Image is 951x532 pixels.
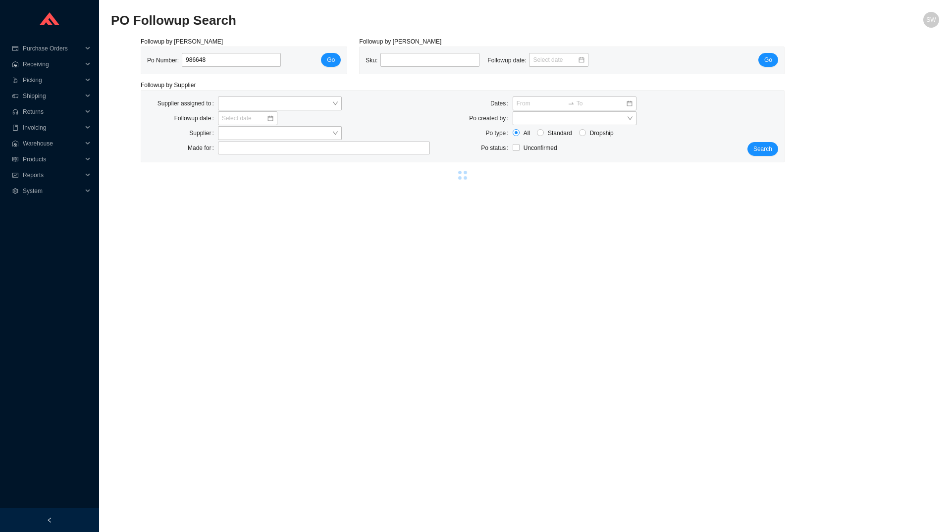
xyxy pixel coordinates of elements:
[222,113,266,123] input: Select date
[747,142,778,156] button: Search
[147,53,289,68] div: Po Number:
[23,56,82,72] span: Receiving
[481,141,512,155] label: Po status:
[359,38,441,45] span: Followup by [PERSON_NAME]
[141,82,196,89] span: Followup by Supplier
[188,141,218,155] label: Made for:
[111,12,732,29] h2: PO Followup Search
[23,41,82,56] span: Purchase Orders
[568,100,575,107] span: swap-right
[524,145,557,151] span: Unconfirmed
[189,126,217,140] label: Supplier:
[23,183,82,199] span: System
[12,125,19,131] span: book
[23,167,82,183] span: Reports
[23,120,82,136] span: Invoicing
[12,46,19,51] span: credit-card
[533,55,578,65] input: Select date
[568,100,575,107] span: to
[764,55,772,65] span: Go
[753,144,772,154] span: Search
[12,172,19,178] span: fund
[12,109,19,115] span: customer-service
[520,128,534,138] span: All
[174,111,218,125] label: Followup date:
[12,156,19,162] span: read
[926,12,936,28] span: SW
[486,126,513,140] label: Po type:
[23,88,82,104] span: Shipping
[47,517,53,523] span: left
[758,53,778,67] button: Go
[23,72,82,88] span: Picking
[469,111,512,125] label: Po created by:
[12,188,19,194] span: setting
[544,128,576,138] span: Standard
[141,38,223,45] span: Followup by [PERSON_NAME]
[321,53,341,67] button: Go
[23,104,82,120] span: Returns
[490,97,513,110] label: Dates:
[158,97,218,110] label: Supplier assigned to
[23,151,82,167] span: Products
[23,136,82,151] span: Warehouse
[577,98,626,108] input: To
[327,55,335,65] span: Go
[517,98,566,108] input: From
[366,53,596,68] div: Sku: Followup date:
[586,128,618,138] span: Dropship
